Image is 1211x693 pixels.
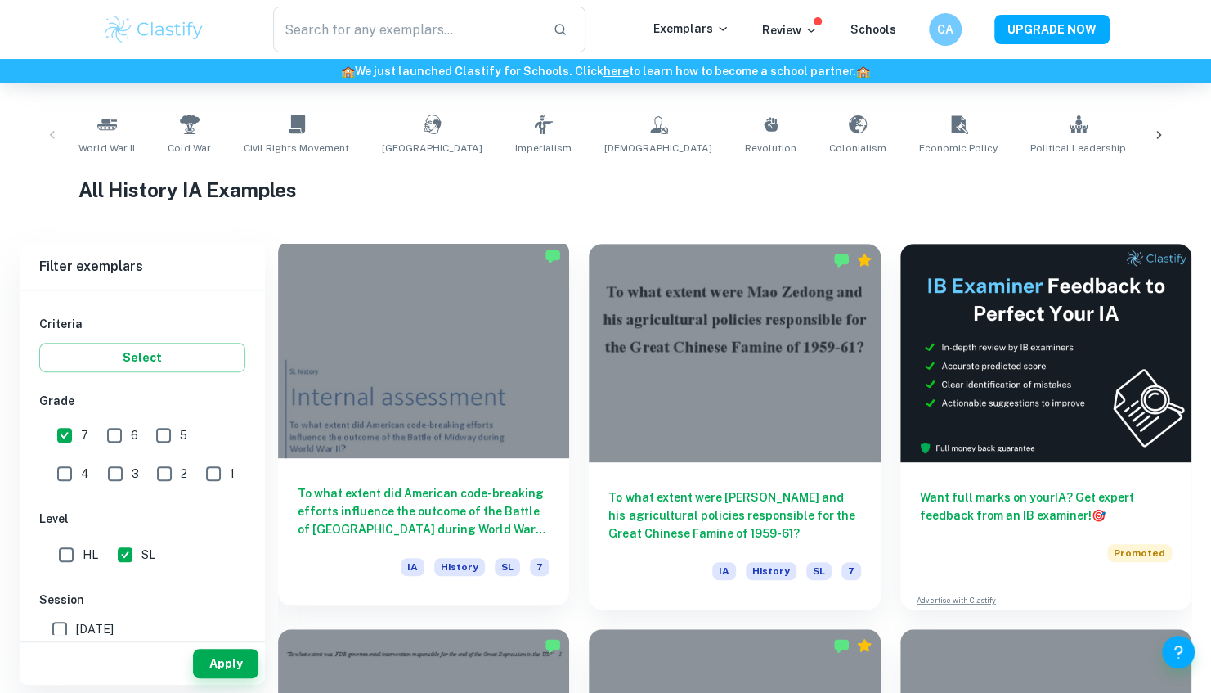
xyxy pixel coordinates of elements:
[39,591,245,609] h6: Session
[919,141,998,155] span: Economic Policy
[39,315,245,333] h6: Criteria
[920,488,1172,524] h6: Want full marks on your IA ? Get expert feedback from an IB examiner!
[20,244,265,290] h6: Filter exemplars
[1030,141,1126,155] span: Political Leadership
[653,20,729,38] p: Exemplars
[341,65,355,78] span: 🏫
[850,23,896,36] a: Schools
[278,244,569,610] a: To what extent did American code-breaking efforts influence the outcome of the Battle of [GEOGRAP...
[81,426,88,444] span: 7
[1092,509,1106,522] span: 🎯
[608,488,860,542] h6: To what extent were [PERSON_NAME] and his agricultural policies responsible for the Great Chinese...
[712,562,736,580] span: IA
[900,244,1191,610] a: Want full marks on yourIA? Get expert feedback from an IB examiner!PromotedAdvertise with Clastify
[298,484,549,538] h6: To what extent did American code-breaking efforts influence the outcome of the Battle of [GEOGRAP...
[401,558,424,576] span: IA
[193,649,258,678] button: Apply
[745,141,796,155] span: Revolution
[132,465,139,483] span: 3
[762,21,818,39] p: Review
[495,558,520,576] span: SL
[180,426,187,444] span: 5
[141,546,155,564] span: SL
[168,141,211,155] span: Cold War
[856,252,872,268] div: Premium
[833,637,850,654] img: Marked
[917,595,996,606] a: Advertise with Clastify
[929,13,962,46] button: CA
[589,244,880,610] a: To what extent were [PERSON_NAME] and his agricultural policies responsible for the Great Chinese...
[603,65,629,78] a: here
[994,15,1110,44] button: UPGRADE NOW
[181,465,187,483] span: 2
[131,426,138,444] span: 6
[3,62,1208,80] h6: We just launched Clastify for Schools. Click to learn how to become a school partner.
[856,65,870,78] span: 🏫
[78,141,135,155] span: World War II
[746,562,796,580] span: History
[530,558,549,576] span: 7
[83,546,98,564] span: HL
[545,248,561,264] img: Marked
[81,465,89,483] span: 4
[273,7,540,52] input: Search for any exemplars...
[76,620,114,638] span: [DATE]
[935,20,954,38] h6: CA
[102,13,206,46] img: Clastify logo
[1107,544,1172,562] span: Promoted
[244,141,349,155] span: Civil Rights Movement
[856,637,872,654] div: Premium
[829,141,886,155] span: Colonialism
[382,141,482,155] span: [GEOGRAPHIC_DATA]
[604,141,712,155] span: [DEMOGRAPHIC_DATA]
[39,343,245,372] button: Select
[545,637,561,654] img: Marked
[39,392,245,410] h6: Grade
[78,175,1133,205] h1: All History IA Examples
[900,244,1191,462] img: Thumbnail
[515,141,572,155] span: Imperialism
[833,252,850,268] img: Marked
[806,562,832,580] span: SL
[1162,636,1195,668] button: Help and Feedback
[841,562,861,580] span: 7
[230,465,235,483] span: 1
[39,510,245,528] h6: Level
[434,558,485,576] span: History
